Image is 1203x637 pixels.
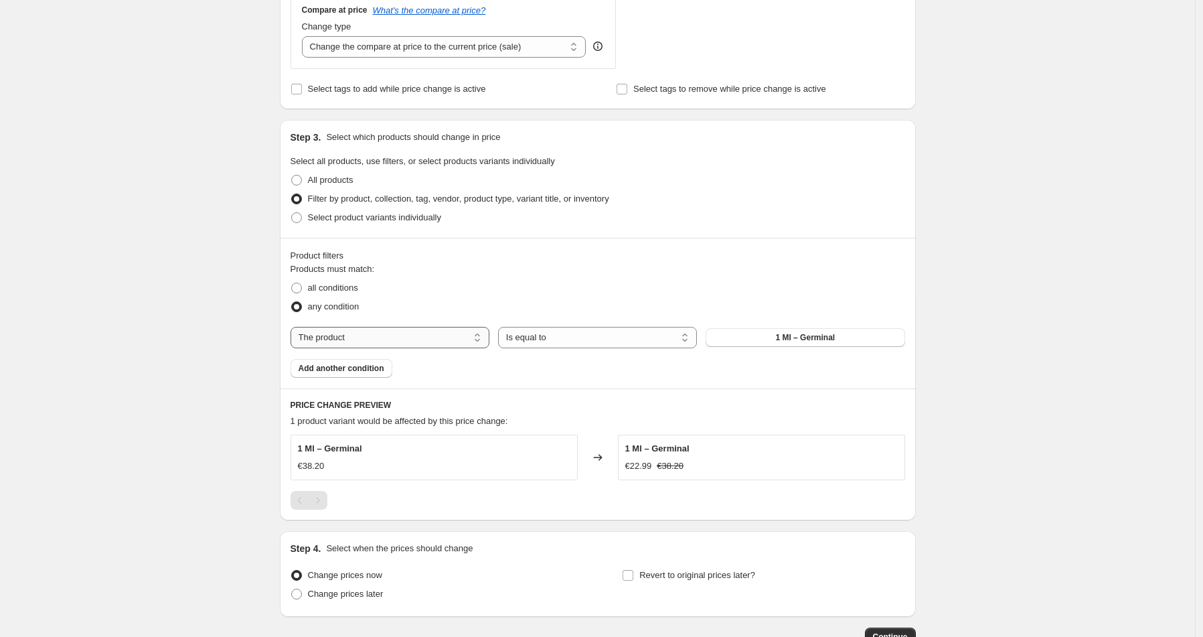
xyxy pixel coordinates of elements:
span: Select tags to remove while price change is active [633,84,826,94]
div: Product filters [291,249,905,263]
h2: Step 4. [291,542,321,555]
button: What's the compare at price? [373,5,486,15]
span: Change type [302,21,351,31]
button: Add another condition [291,359,392,378]
span: 1 Ml – Germinal [775,332,835,343]
span: Revert to original prices later? [639,570,755,580]
h6: PRICE CHANGE PREVIEW [291,400,905,411]
span: 1 Ml – Germinal [298,443,362,453]
span: Change prices later [308,589,384,599]
span: All products [308,175,353,185]
nav: Pagination [291,491,327,510]
div: €22.99 [625,459,652,473]
span: Filter by product, collection, tag, vendor, product type, variant title, or inventory [308,194,609,204]
div: €38.20 [298,459,325,473]
span: Add another condition [299,363,384,374]
span: Change prices now [308,570,382,580]
h3: Compare at price [302,5,368,15]
span: 1 product variant would be affected by this price change: [291,416,508,426]
span: Select tags to add while price change is active [308,84,486,94]
strike: €38.20 [657,459,684,473]
p: Select which products should change in price [326,131,500,144]
span: Select product variants individually [308,212,441,222]
span: 1 Ml – Germinal [625,443,690,453]
span: all conditions [308,283,358,293]
span: Products must match: [291,264,375,274]
p: Select when the prices should change [326,542,473,555]
span: any condition [308,301,359,311]
button: 1 Ml – Germinal [706,328,904,347]
h2: Step 3. [291,131,321,144]
div: help [591,40,605,53]
span: Select all products, use filters, or select products variants individually [291,156,555,166]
